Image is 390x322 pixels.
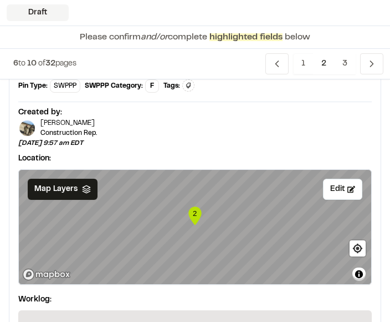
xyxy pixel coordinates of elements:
[141,33,168,41] span: and/or
[209,33,283,41] span: highlighted fields
[34,183,78,195] span: Map Layers
[293,53,314,74] span: 1
[18,153,372,165] p: Location:
[313,53,335,74] span: 2
[265,53,383,74] nav: Navigation
[40,119,97,128] p: [PERSON_NAME]
[18,138,372,148] p: [DATE] 9:57 am EDT
[50,79,80,93] div: SWPPP
[80,31,310,44] p: Please confirm complete below
[13,61,18,67] span: 6
[163,81,180,91] div: Tags:
[334,53,356,74] span: 3
[45,61,55,67] span: 32
[22,268,71,281] a: Mapbox logo
[18,107,372,119] div: Created by:
[352,268,366,281] button: Toggle attribution
[40,128,97,138] p: Construction Rep.
[350,240,366,256] button: Find my location
[323,179,362,200] button: Edit
[145,79,159,93] div: F
[187,205,203,227] div: Map marker
[182,79,194,92] button: Edit Tags
[19,170,371,284] canvas: Map
[13,58,76,70] p: to of pages
[18,81,48,91] div: Pin Type:
[18,294,52,306] p: Worklog:
[27,61,37,67] span: 10
[85,81,143,91] div: SWPPP Category:
[193,209,197,218] text: 2
[7,4,69,21] div: Draft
